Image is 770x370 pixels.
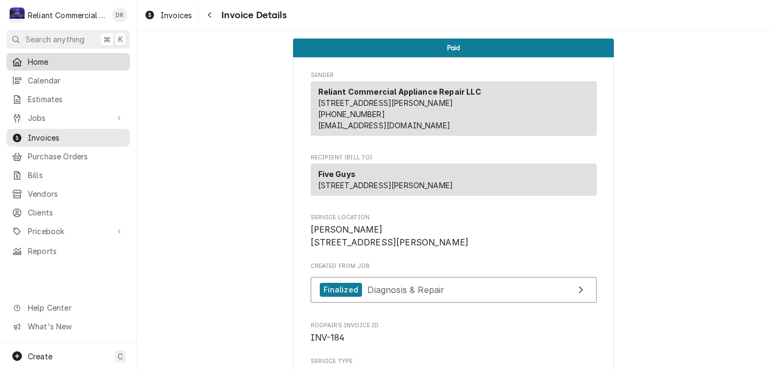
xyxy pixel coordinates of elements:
[6,299,130,317] a: Go to Help Center
[6,109,130,127] a: Go to Jobs
[311,213,597,249] div: Service Location
[6,222,130,240] a: Go to Pricebook
[311,164,597,196] div: Recipient (Bill To)
[311,164,597,200] div: Recipient (Bill To)
[293,38,614,57] div: Status
[6,185,130,203] a: Vendors
[311,225,469,248] span: [PERSON_NAME] [STREET_ADDRESS][PERSON_NAME]
[311,333,345,343] span: INV-184
[28,94,125,105] span: Estimates
[28,151,125,162] span: Purchase Orders
[320,283,362,297] div: Finalized
[6,148,130,165] a: Purchase Orders
[318,169,356,179] strong: Five Guys
[103,34,111,45] span: ⌘
[311,262,597,271] span: Created From Job
[28,10,106,21] div: Reliant Commercial Appliance Repair LLC
[6,318,130,335] a: Go to What's New
[311,223,597,249] span: Service Location
[311,357,597,366] span: Service Type
[6,72,130,89] a: Calendar
[28,132,125,143] span: Invoices
[311,81,597,140] div: Sender
[10,7,25,22] div: Reliant Commercial Appliance Repair LLC's Avatar
[6,129,130,147] a: Invoices
[28,302,124,313] span: Help Center
[311,153,597,162] span: Recipient (Bill To)
[311,81,597,136] div: Sender
[112,7,127,22] div: Diana Reed's Avatar
[28,112,109,124] span: Jobs
[311,213,597,222] span: Service Location
[112,7,127,22] div: DR
[311,321,597,344] div: Roopairs Invoice ID
[311,321,597,330] span: Roopairs Invoice ID
[28,75,125,86] span: Calendar
[318,121,450,130] a: [EMAIL_ADDRESS][DOMAIN_NAME]
[311,262,597,308] div: Created From Job
[140,6,196,24] a: Invoices
[28,321,124,332] span: What's New
[118,351,123,362] span: C
[6,30,130,49] button: Search anything⌘K
[6,204,130,221] a: Clients
[311,332,597,344] span: Roopairs Invoice ID
[118,34,123,45] span: K
[318,98,453,107] span: [STREET_ADDRESS][PERSON_NAME]
[318,87,481,96] strong: Reliant Commercial Appliance Repair LLC
[28,188,125,199] span: Vendors
[367,284,444,295] span: Diagnosis & Repair
[28,245,125,257] span: Reports
[218,8,286,22] span: Invoice Details
[6,166,130,184] a: Bills
[160,10,192,21] span: Invoices
[28,207,125,218] span: Clients
[28,169,125,181] span: Bills
[28,226,109,237] span: Pricebook
[311,71,597,80] span: Sender
[447,44,460,51] span: Paid
[26,34,84,45] span: Search anything
[6,90,130,108] a: Estimates
[28,56,125,67] span: Home
[318,110,385,119] a: [PHONE_NUMBER]
[201,6,218,24] button: Navigate back
[28,352,52,361] span: Create
[311,71,597,141] div: Invoice Sender
[311,277,597,303] a: View Job
[318,181,453,190] span: [STREET_ADDRESS][PERSON_NAME]
[6,53,130,71] a: Home
[311,153,597,201] div: Invoice Recipient
[10,7,25,22] div: R
[6,242,130,260] a: Reports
